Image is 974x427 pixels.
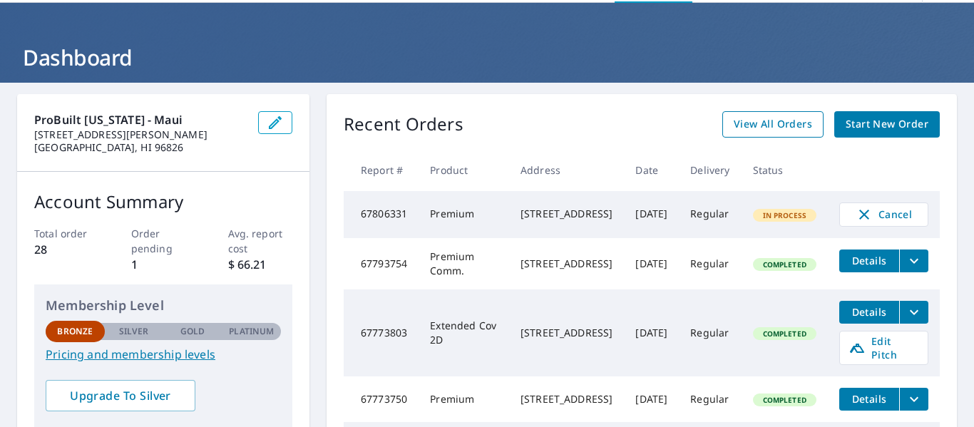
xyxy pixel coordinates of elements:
div: [STREET_ADDRESS] [521,392,612,406]
a: View All Orders [722,111,824,138]
span: Details [848,392,891,406]
span: Completed [754,395,815,405]
button: filesDropdownBtn-67793754 [899,249,928,272]
td: Regular [679,289,741,376]
p: ProBuilt [US_STATE] - Maui [34,111,247,128]
a: Edit Pitch [839,331,928,365]
p: $ 66.21 [228,256,293,273]
td: Premium [419,376,509,422]
button: detailsBtn-67773750 [839,388,899,411]
p: Gold [180,325,205,338]
a: Upgrade To Silver [46,380,195,411]
button: filesDropdownBtn-67773803 [899,301,928,324]
a: Pricing and membership levels [46,346,281,363]
p: 28 [34,241,99,258]
p: 1 [131,256,196,273]
th: Status [742,149,829,191]
td: Premium [419,191,509,238]
p: Recent Orders [344,111,463,138]
td: [DATE] [624,238,679,289]
td: Regular [679,376,741,422]
td: 67793754 [344,238,419,289]
span: Details [848,254,891,267]
td: Regular [679,238,741,289]
span: Cancel [854,206,913,223]
a: Start New Order [834,111,940,138]
p: [GEOGRAPHIC_DATA], HI 96826 [34,141,247,154]
td: Extended Cov 2D [419,289,509,376]
button: filesDropdownBtn-67773750 [899,388,928,411]
th: Address [509,149,624,191]
td: 67773750 [344,376,419,422]
td: [DATE] [624,191,679,238]
th: Product [419,149,509,191]
td: Regular [679,191,741,238]
div: [STREET_ADDRESS] [521,207,612,221]
span: In Process [754,210,816,220]
p: Account Summary [34,189,292,215]
button: detailsBtn-67793754 [839,249,899,272]
td: [DATE] [624,376,679,422]
th: Report # [344,149,419,191]
span: Upgrade To Silver [57,388,184,403]
span: Details [848,305,891,319]
td: 67773803 [344,289,419,376]
span: Completed [754,259,815,269]
p: Bronze [57,325,93,338]
button: detailsBtn-67773803 [839,301,899,324]
p: Avg. report cost [228,226,293,256]
div: [STREET_ADDRESS] [521,326,612,340]
td: Premium Comm. [419,238,509,289]
p: Order pending [131,226,196,256]
span: Edit Pitch [849,334,919,361]
span: Start New Order [846,115,928,133]
th: Delivery [679,149,741,191]
p: Total order [34,226,99,241]
div: [STREET_ADDRESS] [521,257,612,271]
p: [STREET_ADDRESS][PERSON_NAME] [34,128,247,141]
td: [DATE] [624,289,679,376]
h1: Dashboard [17,43,957,72]
span: Completed [754,329,815,339]
p: Membership Level [46,296,281,315]
p: Silver [119,325,149,338]
span: View All Orders [734,115,812,133]
th: Date [624,149,679,191]
button: Cancel [839,202,928,227]
p: Platinum [229,325,274,338]
td: 67806331 [344,191,419,238]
